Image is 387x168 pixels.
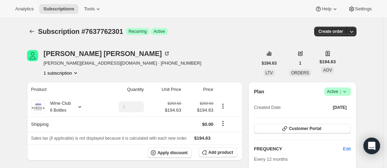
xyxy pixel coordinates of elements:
button: [DATE] [329,103,351,112]
th: Product [27,82,100,97]
span: Add product [208,150,233,155]
span: [DATE] [333,105,347,110]
button: Settings [344,4,376,14]
h2: Plan [254,88,264,95]
button: Subscriptions [39,4,78,14]
img: product img [31,100,45,114]
span: Every 12 months [254,157,288,162]
button: Tools [80,4,106,14]
button: $194.63 [258,58,281,68]
button: Customer Portal [254,124,351,133]
div: Wine Club [45,100,71,114]
span: Active [327,88,348,95]
span: $194.63 [165,107,181,114]
th: Price [183,82,215,97]
span: Help [322,6,331,12]
span: Settings [355,6,372,12]
button: Analytics [11,4,38,14]
button: Shipping actions [217,120,229,127]
span: $194.63 [185,107,213,114]
small: $259.50 [200,101,213,105]
button: 1 [295,58,306,68]
span: | [340,89,341,94]
th: Shipping [27,116,100,132]
button: Help [311,4,342,14]
button: Product actions [44,69,79,76]
span: [PERSON_NAME][EMAIL_ADDRESS][DOMAIN_NAME] · [PHONE_NUMBER] [44,60,201,67]
button: Add product [199,148,237,157]
small: $259.50 [167,101,181,105]
span: Subscriptions [43,6,74,12]
span: Created Date [254,104,281,111]
th: Unit Price [146,82,183,97]
div: Open Intercom Messenger [363,138,380,154]
h2: FREQUENCY [254,146,343,152]
small: 6 Bottles [50,108,67,113]
span: Recurring [129,29,147,34]
span: Active [154,29,165,34]
span: LTV [266,71,273,75]
th: Quantity [100,82,146,97]
button: Apply discount [148,148,192,158]
span: $194.63 [319,58,336,65]
span: $0.00 [202,122,214,127]
button: Product actions [217,102,229,110]
span: Apply discount [157,150,188,156]
span: ORDERS [291,71,309,75]
span: Analytics [15,6,34,12]
span: Subscription #7637762301 [38,28,123,35]
span: Edit [343,146,351,152]
button: Create order [314,27,347,36]
span: Sales tax (if applicable) is not displayed because it is calculated with each new order. [31,136,188,141]
span: $194.63 [194,136,210,141]
span: $194.63 [262,60,277,66]
span: Create order [318,29,343,34]
button: Subscriptions [27,27,37,36]
span: Lisa WOOLFE [27,50,38,61]
span: Customer Portal [289,126,321,131]
button: Edit [339,143,355,155]
div: [PERSON_NAME] [PERSON_NAME] [44,50,170,57]
span: Tools [84,6,95,12]
span: AOV [323,68,332,73]
span: 1 [299,60,301,66]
